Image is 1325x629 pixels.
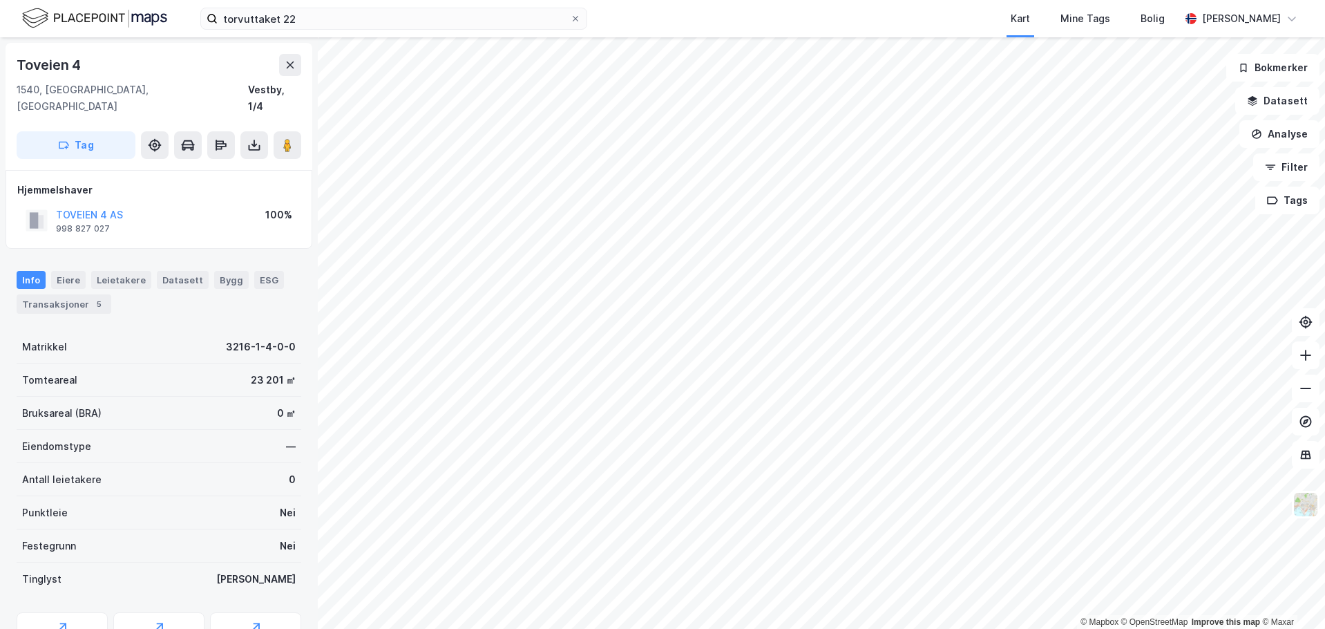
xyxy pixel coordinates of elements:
div: 3216-1-4-0-0 [226,339,296,355]
div: Toveien 4 [17,54,84,76]
div: 100% [265,207,292,223]
div: Tinglyst [22,571,61,588]
img: logo.f888ab2527a4732fd821a326f86c7f29.svg [22,6,167,30]
div: ESG [254,271,284,289]
iframe: Chat Widget [1256,563,1325,629]
div: Antall leietakere [22,471,102,488]
img: Z [1293,491,1319,518]
div: Transaksjoner [17,294,111,314]
div: — [286,438,296,455]
button: Analyse [1239,120,1319,148]
button: Filter [1253,153,1319,181]
button: Datasett [1235,87,1319,115]
button: Tag [17,131,135,159]
div: Kart [1011,10,1030,27]
div: Matrikkel [22,339,67,355]
div: Bolig [1141,10,1165,27]
div: Nei [280,538,296,554]
div: 1540, [GEOGRAPHIC_DATA], [GEOGRAPHIC_DATA] [17,82,248,115]
div: 0 [289,471,296,488]
button: Bokmerker [1226,54,1319,82]
div: [PERSON_NAME] [1202,10,1281,27]
div: Bygg [214,271,249,289]
div: Bruksareal (BRA) [22,405,102,422]
div: Festegrunn [22,538,76,554]
a: Improve this map [1192,617,1260,627]
div: Leietakere [91,271,151,289]
input: Søk på adresse, matrikkel, gårdeiere, leietakere eller personer [218,8,570,29]
div: 23 201 ㎡ [251,372,296,388]
div: Info [17,271,46,289]
div: Vestby, 1/4 [248,82,301,115]
button: Tags [1255,187,1319,214]
div: Punktleie [22,505,68,521]
div: 0 ㎡ [277,405,296,422]
div: Eiere [51,271,86,289]
div: Datasett [157,271,209,289]
div: [PERSON_NAME] [216,571,296,588]
div: Mine Tags [1060,10,1110,27]
a: OpenStreetMap [1121,617,1188,627]
a: Mapbox [1080,617,1118,627]
div: Eiendomstype [22,438,91,455]
div: 5 [92,297,106,311]
div: 998 827 027 [56,223,110,234]
div: Hjemmelshaver [17,182,301,198]
div: Tomteareal [22,372,77,388]
div: Nei [280,505,296,521]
